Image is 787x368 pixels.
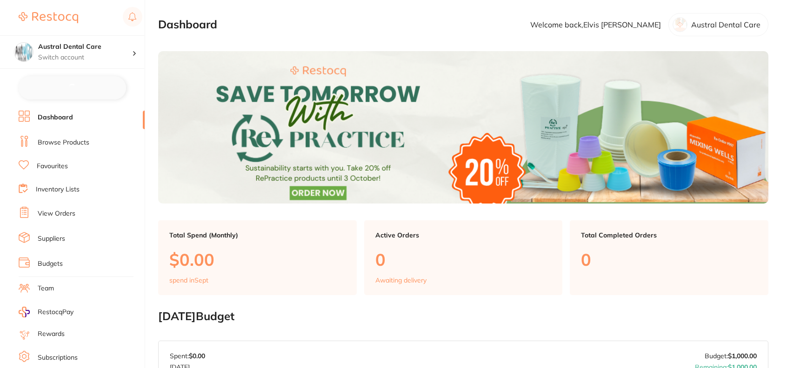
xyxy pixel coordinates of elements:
p: Austral Dental Care [691,20,760,29]
p: $0.00 [169,250,346,269]
a: Active Orders0Awaiting delivery [364,220,563,296]
strong: $1,000.00 [728,352,757,360]
a: Browse Products [38,138,89,147]
p: 0 [375,250,552,269]
p: spend in Sept [169,276,208,284]
h4: Austral Dental Care [38,42,132,52]
a: Restocq Logo [19,7,78,28]
a: Total Spend (Monthly)$0.00spend inSept [158,220,357,296]
p: Budget: [705,352,757,360]
p: Spent: [170,352,205,360]
strong: $0.00 [189,352,205,360]
img: Austral Dental Care [14,43,33,61]
p: Awaiting delivery [375,276,427,284]
p: Active Orders [375,231,552,239]
p: Switch account [38,53,132,62]
a: Inventory Lists [36,185,80,194]
a: Suppliers [38,234,65,243]
h2: [DATE] Budget [158,310,768,323]
a: Favourites [37,162,68,171]
a: View Orders [38,209,75,218]
a: Dashboard [38,113,73,122]
h2: Dashboard [158,18,217,31]
a: Budgets [38,259,63,269]
a: RestocqPay [19,307,73,317]
a: Team [38,284,54,293]
a: Total Completed Orders0 [570,220,768,296]
a: Subscriptions [38,353,78,362]
span: RestocqPay [38,308,73,317]
img: Dashboard [158,51,768,204]
img: RestocqPay [19,307,30,317]
p: Total Completed Orders [581,231,757,239]
p: 0 [581,250,757,269]
p: Total Spend (Monthly) [169,231,346,239]
img: Restocq Logo [19,12,78,23]
p: Welcome back, Elvis [PERSON_NAME] [530,20,661,29]
a: Rewards [38,329,65,339]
